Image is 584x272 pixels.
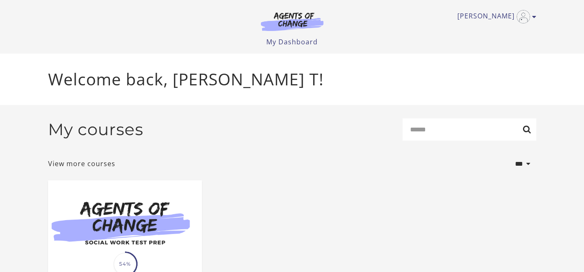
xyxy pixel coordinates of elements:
h2: My courses [48,120,143,139]
p: Welcome back, [PERSON_NAME] T! [48,67,536,92]
a: My Dashboard [266,37,318,46]
a: Toggle menu [457,10,532,23]
a: View more courses [48,159,115,169]
img: Agents of Change Logo [252,12,332,31]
